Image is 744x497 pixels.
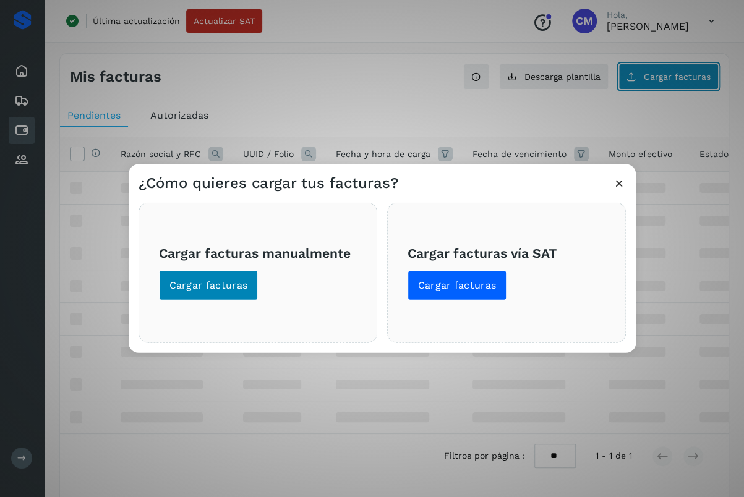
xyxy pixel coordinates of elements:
h3: Cargar facturas vía SAT [408,245,605,260]
span: Cargar facturas [418,279,497,292]
h3: Cargar facturas manualmente [159,245,357,260]
button: Cargar facturas [408,271,507,300]
span: Cargar facturas [169,279,248,292]
h3: ¿Cómo quieres cargar tus facturas? [139,174,398,192]
button: Cargar facturas [159,271,259,300]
